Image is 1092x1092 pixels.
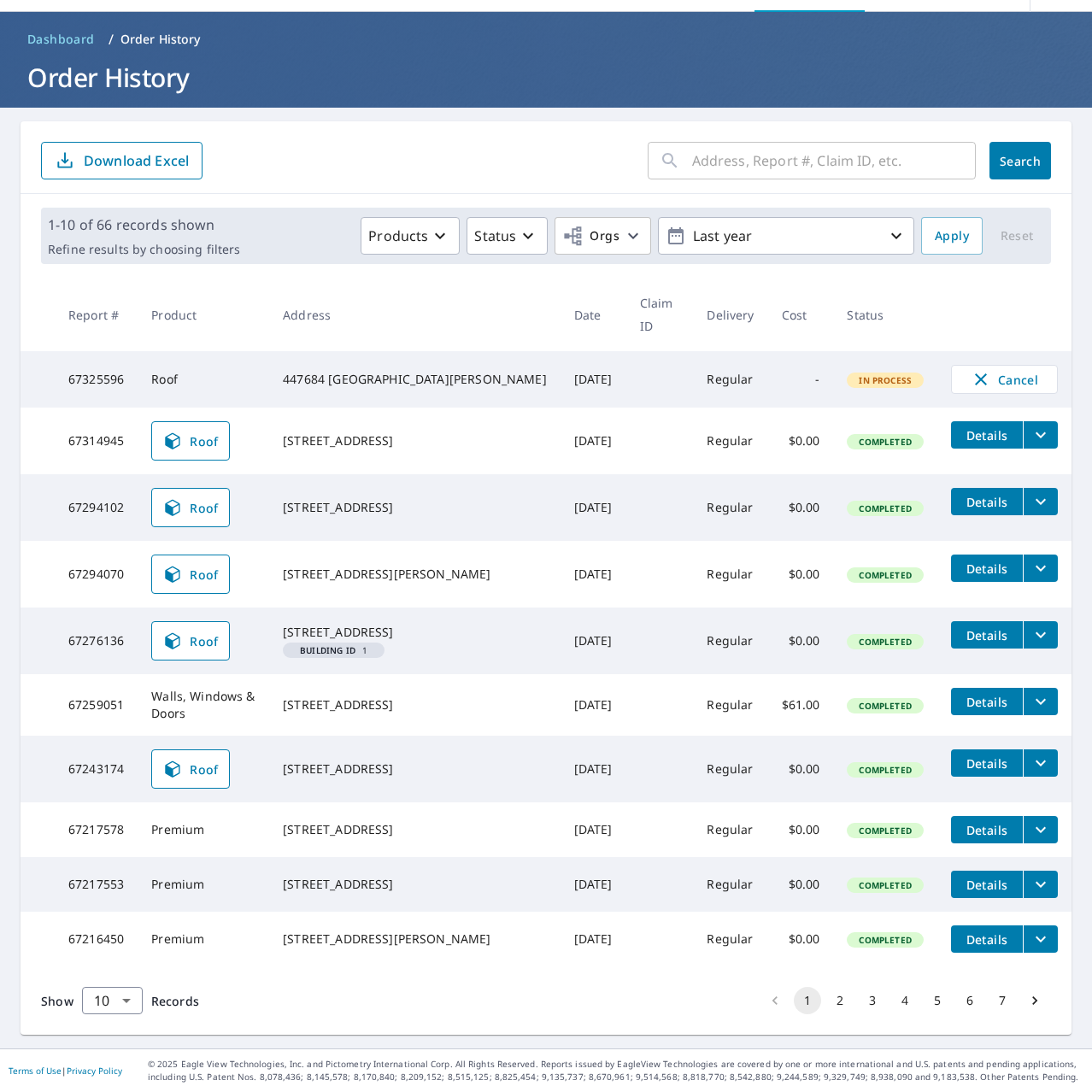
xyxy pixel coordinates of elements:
button: Go to page 5 [924,987,951,1014]
td: [DATE] [561,608,626,674]
button: filesDropdownBtn-67217553 [1023,871,1058,898]
button: filesDropdownBtn-67259051 [1023,688,1058,715]
span: Roof [162,564,219,584]
span: Details [961,755,1013,772]
td: [DATE] [561,736,626,802]
td: Regular [693,351,767,408]
button: Go to page 4 [891,987,919,1014]
div: Show 10 records [82,987,143,1014]
p: Products [368,226,428,246]
button: filesDropdownBtn-67216450 [1023,925,1058,953]
a: Roof [151,488,230,527]
div: [STREET_ADDRESS][PERSON_NAME] [283,566,547,583]
td: $0.00 [768,802,834,857]
button: Go to page 2 [826,987,854,1014]
span: Completed [848,879,921,891]
button: detailsBtn-67314945 [951,421,1023,449]
button: Cancel [951,365,1058,394]
button: detailsBtn-67294070 [951,555,1023,582]
td: Roof [138,351,269,408]
span: Show [41,993,73,1009]
span: Roof [162,431,219,451]
td: $0.00 [768,474,834,541]
td: 67217553 [55,857,138,912]
button: filesDropdownBtn-67276136 [1023,621,1058,649]
button: Search [989,142,1051,179]
button: detailsBtn-67243174 [951,749,1023,777]
p: 1-10 of 66 records shown [48,214,240,235]
p: Status [474,226,516,246]
button: detailsBtn-67217553 [951,871,1023,898]
td: $0.00 [768,736,834,802]
button: detailsBtn-67216450 [951,925,1023,953]
div: [STREET_ADDRESS] [283,821,547,838]
a: Roof [151,621,230,660]
a: Roof [151,749,230,789]
span: Completed [848,502,921,514]
a: Roof [151,421,230,461]
button: Go to page 3 [859,987,886,1014]
td: Regular [693,912,767,966]
td: Regular [693,474,767,541]
span: Details [961,694,1013,710]
div: [STREET_ADDRESS] [283,499,547,516]
td: Premium [138,802,269,857]
button: Apply [921,217,983,255]
span: Details [961,427,1013,443]
td: [DATE] [561,674,626,736]
td: Regular [693,736,767,802]
span: Orgs [562,226,619,247]
span: Completed [848,569,921,581]
a: Privacy Policy [67,1065,122,1077]
td: Regular [693,802,767,857]
p: | [9,1066,122,1076]
td: 67294070 [55,541,138,608]
td: $0.00 [768,912,834,966]
td: 67259051 [55,674,138,736]
p: Last year [686,221,886,251]
span: Roof [162,631,219,651]
span: Apply [935,226,969,247]
td: [DATE] [561,912,626,966]
div: [STREET_ADDRESS] [283,876,547,893]
span: Completed [848,825,921,837]
th: Delivery [693,278,767,351]
td: Walls, Windows & Doors [138,674,269,736]
td: [DATE] [561,802,626,857]
td: Regular [693,408,767,474]
th: Address [269,278,561,351]
td: $0.00 [768,541,834,608]
td: 67243174 [55,736,138,802]
button: detailsBtn-67276136 [951,621,1023,649]
button: Go to page 6 [956,987,983,1014]
button: Status [467,217,548,255]
th: Claim ID [626,278,694,351]
td: Regular [693,541,767,608]
button: page 1 [794,987,821,1014]
li: / [109,29,114,50]
td: 67314945 [55,408,138,474]
td: 67217578 [55,802,138,857]
a: Roof [151,555,230,594]
td: 67276136 [55,608,138,674]
p: © 2025 Eagle View Technologies, Inc. and Pictometry International Corp. All Rights Reserved. Repo... [148,1058,1083,1083]
div: 10 [82,977,143,1024]
span: Details [961,494,1013,510]
span: Details [961,561,1013,577]
div: [STREET_ADDRESS] [283,432,547,449]
nav: breadcrumb [21,26,1071,53]
td: $0.00 [768,857,834,912]
span: Details [961,822,1013,838]
button: Products [361,217,460,255]
h1: Order History [21,60,1071,95]
div: 447684 [GEOGRAPHIC_DATA][PERSON_NAME] [283,371,547,388]
th: Status [833,278,937,351]
button: filesDropdownBtn-67314945 [1023,421,1058,449]
a: Dashboard [21,26,102,53]
div: [STREET_ADDRESS] [283,696,547,713]
td: Premium [138,912,269,966]
span: Completed [848,700,921,712]
button: Download Excel [41,142,203,179]
td: $0.00 [768,408,834,474]
td: Regular [693,608,767,674]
